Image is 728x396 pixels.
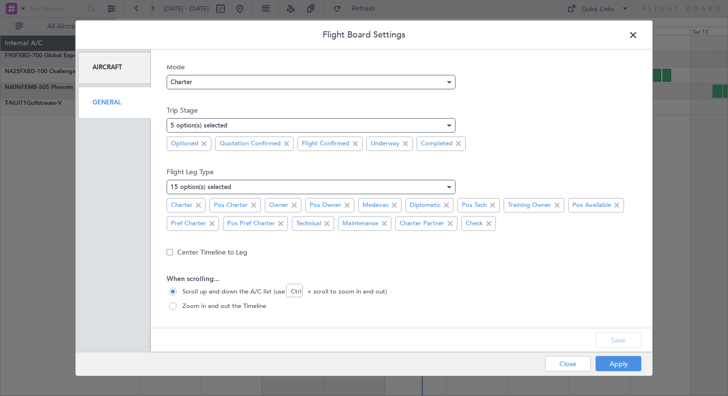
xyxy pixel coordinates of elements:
[466,218,483,228] span: Check
[342,218,378,228] span: Maintenance
[171,139,198,148] span: Optioned
[363,200,389,210] span: Medevac
[302,139,350,148] span: Flight Confirmed
[227,218,275,228] span: Pos Pref Charter
[167,166,637,177] span: Flight Leg Type
[78,86,151,118] div: General
[177,286,387,296] label: Scroll up and down the A/C list (use Ctrl + scroll to zoom in and out)
[410,200,441,210] span: Diplomatic
[167,274,637,284] span: When scrolling...
[508,200,551,210] span: Training Owner
[76,20,652,49] header: Flight Board Settings
[269,200,288,210] span: Owner
[371,139,400,148] span: Underway
[78,51,151,84] div: Aircraft
[572,200,611,210] span: Pos Available
[170,79,192,85] span: Charter
[167,105,637,115] span: Trip Stage
[421,139,453,148] span: Completed
[171,200,193,210] span: Charter
[545,356,591,371] button: Close
[296,218,321,228] span: Technical
[310,200,341,210] span: Pos Owner
[167,62,637,72] span: Mode
[214,200,248,210] span: Pos Charter
[170,122,227,128] mat-select-trigger: 5 option(s) selected
[177,247,247,257] label: Center Timeline to Leg
[170,184,231,190] mat-select-trigger: 15 option(s) selected
[220,139,281,148] span: Quotation Confirmed
[462,200,487,210] span: Pos Tech
[171,218,206,228] span: Pref Charter
[177,301,266,310] label: Zoom in and out the Timeline
[596,356,641,371] button: Apply
[400,218,444,228] span: Charter Partner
